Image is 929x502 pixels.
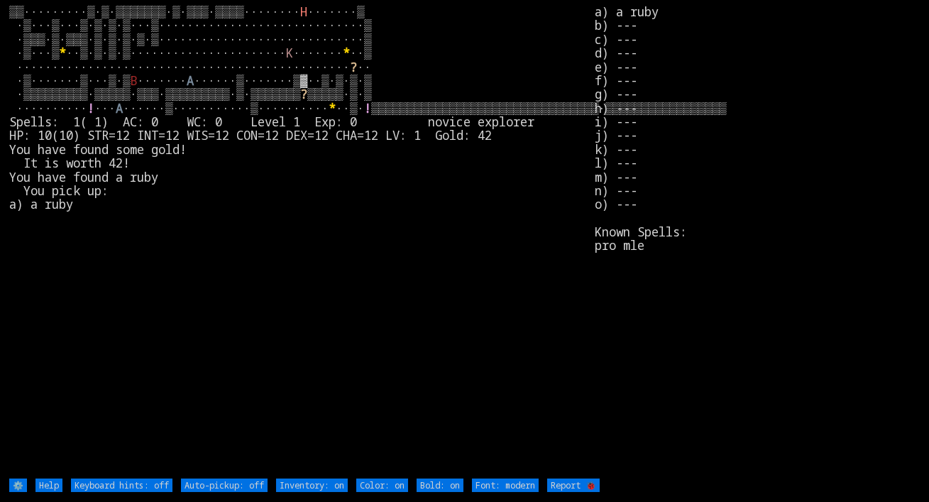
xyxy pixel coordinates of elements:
[116,100,123,116] font: A
[356,479,408,492] input: Color: on
[300,86,307,102] font: ?
[350,59,357,75] font: ?
[286,45,293,61] font: K
[472,479,539,492] input: Font: modern
[9,479,27,492] input: ⚙️
[364,100,371,116] font: !
[9,5,595,477] larn: ▒▒·········▒·▒·▒▒▒▒▒▒▒·▒·▒▒▒·▒▒▒▒········ ·······▒ ·▒···▒···▒·▒·▒·▒···▒··························...
[595,5,920,477] stats: a) a ruby b) --- c) --- d) --- e) --- f) --- g) --- h) --- i) --- j) --- k) --- l) --- m) --- n) ...
[300,4,307,20] font: H
[187,72,194,89] font: A
[547,479,600,492] input: Report 🐞
[130,72,137,89] font: B
[181,479,268,492] input: Auto-pickup: off
[417,479,463,492] input: Bold: on
[276,479,348,492] input: Inventory: on
[87,100,94,116] font: !
[35,479,62,492] input: Help
[71,479,172,492] input: Keyboard hints: off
